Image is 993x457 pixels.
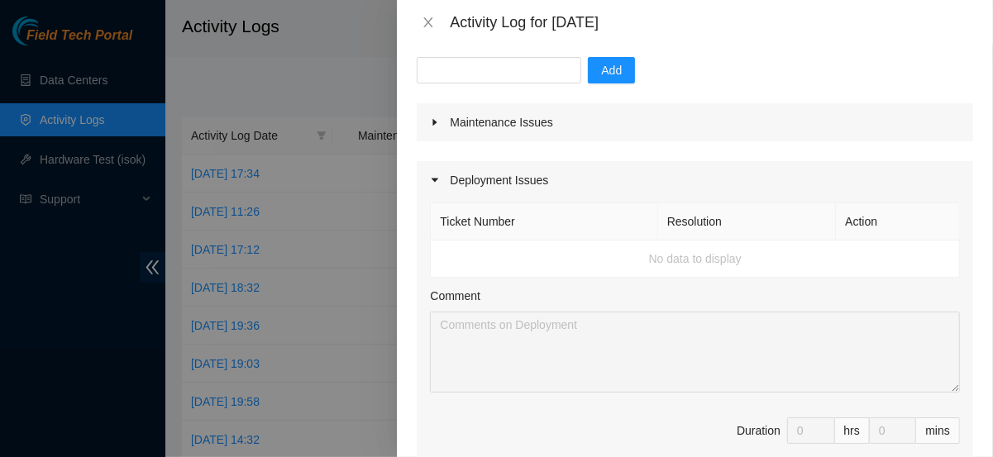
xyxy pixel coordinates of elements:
[431,240,960,278] td: No data to display
[417,15,440,31] button: Close
[916,417,960,444] div: mins
[450,13,973,31] div: Activity Log for [DATE]
[835,417,870,444] div: hrs
[430,312,960,393] textarea: Comment
[417,103,973,141] div: Maintenance Issues
[836,203,960,240] th: Action
[737,421,781,440] div: Duration
[430,117,440,127] span: caret-right
[430,287,480,305] label: Comment
[658,203,837,240] th: Resolution
[431,203,657,240] th: Ticket Number
[430,175,440,185] span: caret-right
[422,16,435,29] span: close
[601,61,622,79] span: Add
[417,161,973,199] div: Deployment Issues
[588,57,635,83] button: Add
